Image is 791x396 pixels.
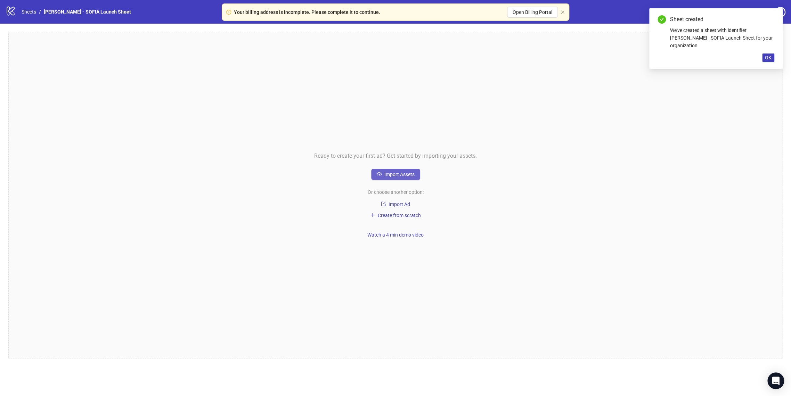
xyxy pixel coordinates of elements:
div: Open Intercom Messenger [767,372,784,389]
span: Import Assets [384,172,415,177]
button: Open Billing Portal [507,7,558,18]
span: OK [765,55,772,60]
button: Import Ad [371,200,420,208]
span: close [561,10,565,14]
div: Sheet created [670,15,774,24]
span: check-circle [658,15,666,24]
span: Or choose another option: [368,188,424,196]
div: We've created a sheet with identifier [PERSON_NAME] - SOFIA Launch Sheet for your organization [670,26,774,49]
span: import [381,201,386,206]
span: Create from scratch [378,213,421,218]
button: Watch a 4 min demo video [365,231,426,239]
span: Watch a 4 min demo video [367,232,424,238]
div: Your billing address is incomplete. Please complete it to continue. [234,8,380,16]
button: OK [762,53,774,62]
button: close [561,10,565,15]
a: Sheets [20,8,38,16]
span: exclamation-circle [226,10,231,15]
span: Ready to create your first ad? Get started by importing your assets: [314,151,477,160]
span: Import Ad [389,201,410,207]
li: / [39,8,41,16]
span: cloud-upload [377,172,382,176]
a: Close [767,15,774,23]
span: question-circle [775,7,785,17]
span: Open Billing Portal [513,9,552,15]
span: plus [370,213,375,217]
a: Settings [736,7,772,18]
button: Create from scratch [367,211,424,220]
a: [PERSON_NAME] - SOFIA Launch Sheet [42,8,132,16]
button: Import Assets [371,169,420,180]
